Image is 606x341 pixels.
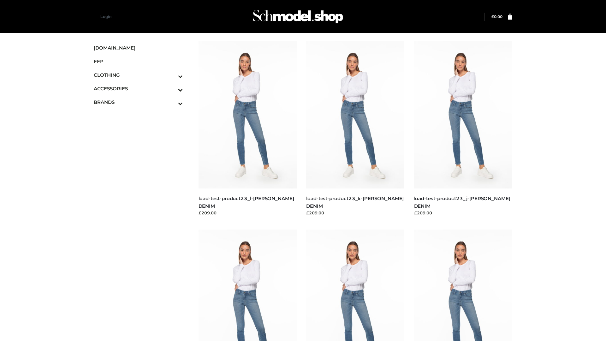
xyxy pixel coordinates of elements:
span: £ [491,14,494,19]
span: CLOTHING [94,71,183,79]
a: Login [100,14,111,19]
button: Toggle Submenu [161,68,183,82]
a: load-test-product23_k-[PERSON_NAME] DENIM [306,195,404,209]
a: load-test-product23_l-[PERSON_NAME] DENIM [199,195,294,209]
bdi: 0.00 [491,14,502,19]
a: [DOMAIN_NAME] [94,41,183,55]
a: CLOTHINGToggle Submenu [94,68,183,82]
div: £209.00 [414,210,513,216]
button: Toggle Submenu [161,82,183,95]
a: BRANDSToggle Submenu [94,95,183,109]
span: FFP [94,58,183,65]
div: £209.00 [306,210,405,216]
div: £209.00 [199,210,297,216]
span: [DOMAIN_NAME] [94,44,183,51]
img: Schmodel Admin 964 [251,4,345,29]
a: ACCESSORIESToggle Submenu [94,82,183,95]
span: BRANDS [94,99,183,106]
a: FFP [94,55,183,68]
button: Toggle Submenu [161,95,183,109]
a: £0.00 [491,14,502,19]
a: load-test-product23_j-[PERSON_NAME] DENIM [414,195,510,209]
span: ACCESSORIES [94,85,183,92]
